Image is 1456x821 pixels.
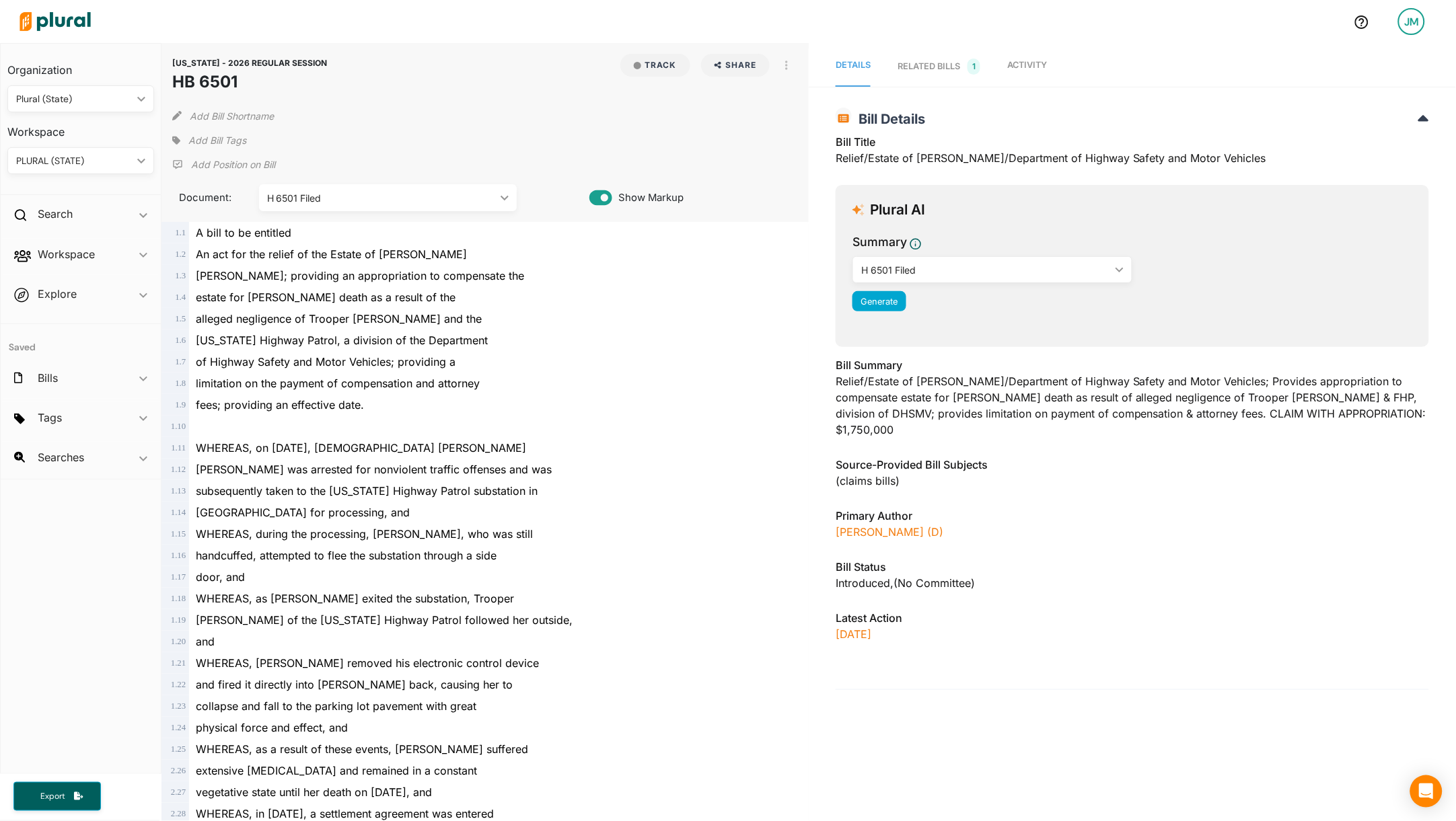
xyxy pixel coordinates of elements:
a: RELATED BILLS 1 [898,46,980,87]
h2: Bills [38,370,58,385]
span: 1 [968,58,980,75]
span: 1 . 12 [171,465,186,474]
span: 1 . 15 [171,529,186,539]
span: handcuffed, attempted to flee the substation through a side [196,549,497,562]
span: [PERSON_NAME] was arrested for nonviolent traffic offenses and was [196,463,552,476]
span: and fired it directly into [PERSON_NAME] back, causing her to [196,678,513,691]
a: JM [1387,3,1436,40]
span: 1 . 8 [175,379,186,388]
div: PLURAL (STATE) [16,154,132,168]
span: 1 . 19 [171,615,186,625]
span: collapse and fall to the parking lot pavement with great [196,699,476,713]
h2: Searches [38,450,84,465]
span: 1 . 11 [171,443,186,453]
span: Add Bill Tags [189,134,247,147]
button: Share [701,54,770,77]
div: JM [1398,8,1425,35]
span: 1 . 1 [175,228,186,237]
span: Export [31,791,74,802]
span: WHEREAS, during the processing, [PERSON_NAME], who was still [196,527,533,541]
h3: Bill Title [836,134,1429,150]
div: Relief/Estate of [PERSON_NAME]/Department of Highway Safety and Motor Vehicles; Provides appropri... [836,357,1429,446]
span: [US_STATE] - 2026 REGULAR SESSION [172,58,327,68]
span: 1 . 25 [171,744,186,754]
div: (claims bills) [836,473,1429,489]
span: An act for the relief of the Estate of [PERSON_NAME] [196,247,467,261]
button: Track [620,54,690,77]
span: Generate [861,297,898,307]
span: 1 . 14 [171,508,186,517]
span: WHEREAS, as a result of these events, [PERSON_NAME] suffered [196,742,528,756]
span: subsequently taken to the [US_STATE] Highway Patrol substation in [196,484,538,498]
span: 2 . 26 [171,766,186,775]
h2: Search [38,206,73,221]
span: [US_STATE] Highway Patrol, a division of the Department [196,334,488,347]
span: 1 . 22 [171,680,186,689]
span: physical force and effect, and [196,721,348,734]
span: [PERSON_NAME]; providing an appropriation to compensate the [196,269,524,282]
h2: Tags [38,410,62,425]
span: 1 . 13 [171,486,186,496]
h3: Workspace [7,112,154,142]
p: Add Position on Bill [191,158,275,171]
span: 1 . 10 [171,422,186,431]
span: and [196,635,215,648]
span: 2 . 27 [171,787,186,797]
span: 1 . 3 [175,271,186,280]
h3: Plural AI [870,202,925,219]
span: WHEREAS, as [PERSON_NAME] exited the substation, Trooper [196,592,514,605]
span: [PERSON_NAME] of the [US_STATE] Highway Patrol followed her outside, [196,613,573,627]
button: Export [13,782,101,811]
h1: HB 6501 [172,70,327,94]
span: [GEOGRAPHIC_DATA] for processing, and [196,506,410,519]
h3: Bill Status [836,559,1429,575]
span: 1 . 6 [175,336,186,345]
span: 1 . 7 [175,357,186,366]
span: 1 . 18 [171,594,186,603]
a: [PERSON_NAME] (D) [836,525,943,539]
span: WHEREAS, in [DATE], a settlement agreement was entered [196,807,494,820]
h4: Saved [1,324,161,357]
p: [DATE] [836,626,1429,642]
span: A bill to be entitled [196,226,291,239]
h2: Workspace [38,247,95,262]
span: 1 . 24 [171,723,186,732]
span: extensive [MEDICAL_DATA] and remained in a constant [196,764,477,777]
button: Share [696,54,776,77]
span: 1 . 21 [171,658,186,668]
div: Add tags [172,130,246,151]
div: Add Position Statement [172,155,275,175]
h3: Organization [7,50,154,80]
button: Generate [852,291,906,311]
h2: Explore [38,286,77,301]
a: Details [836,46,871,87]
span: 1 . 16 [171,551,186,560]
div: Relief/Estate of [PERSON_NAME]/Department of Highway Safety and Motor Vehicles [836,134,1429,174]
span: fees; providing an effective date. [196,398,364,412]
span: Bill Details [852,111,925,127]
div: Introduced , (no committee) [836,575,1429,591]
span: 1 . 9 [175,400,186,409]
span: 1 . 4 [175,292,186,302]
h3: Source-Provided Bill Subjects [836,457,1429,473]
span: alleged negligence of Trooper [PERSON_NAME] and the [196,312,482,325]
div: H 6501 Filed [861,263,1110,277]
span: estate for [PERSON_NAME] death as a result of the [196,290,456,304]
span: Show Markup [612,190,684,205]
span: 1 . 5 [175,314,186,323]
div: RELATED BILLS [898,58,980,75]
span: door, and [196,570,245,584]
div: Plural (State) [16,92,132,106]
span: vegetative state until her death on [DATE], and [196,785,432,799]
span: 1 . 17 [171,572,186,582]
h3: Latest Action [836,610,1429,626]
a: Activity [1007,46,1047,87]
div: H 6501 Filed [267,191,495,205]
span: of Highway Safety and Motor Vehicles; providing a [196,355,456,368]
span: Document: [172,190,242,205]
span: 1 . 23 [171,701,186,711]
h3: Summary [852,233,907,251]
span: limitation on the payment of compensation and attorney [196,377,480,390]
span: 1 . 20 [171,637,186,646]
h3: Bill Summary [836,357,1429,373]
